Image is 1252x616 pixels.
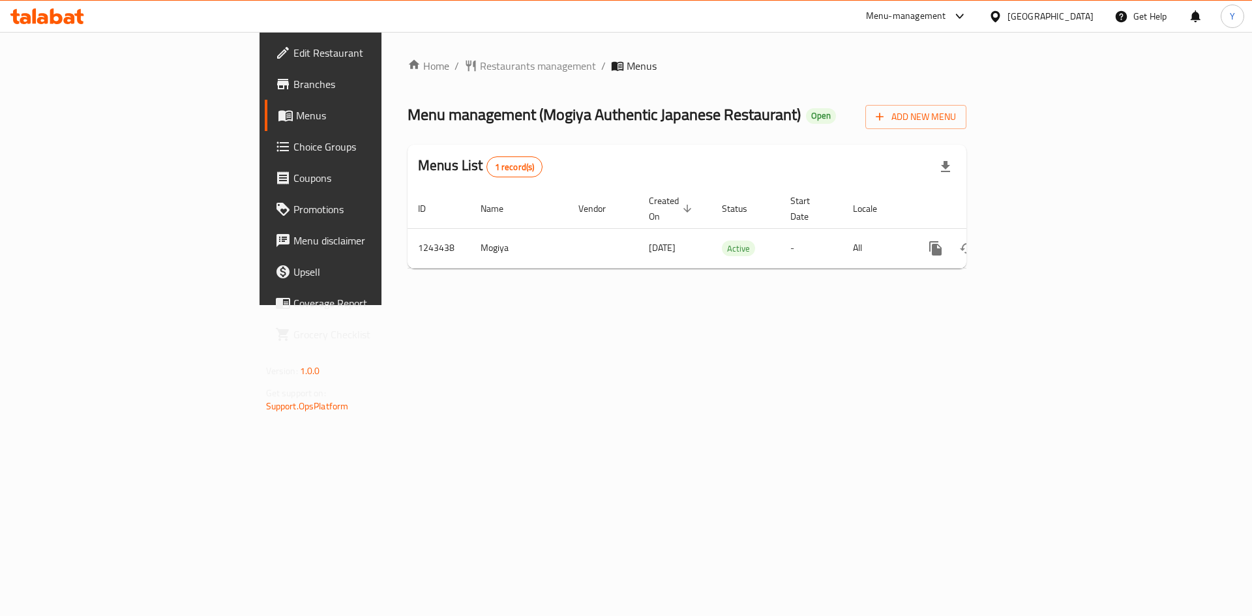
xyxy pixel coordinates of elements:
h2: Menus List [418,156,543,177]
span: Choice Groups [293,139,458,154]
span: Coverage Report [293,295,458,311]
td: All [842,228,910,268]
nav: breadcrumb [408,58,966,74]
div: Menu-management [866,8,946,24]
a: Restaurants management [464,58,596,74]
span: Name [481,201,520,216]
a: Choice Groups [265,131,469,162]
table: enhanced table [408,189,1056,269]
span: Coupons [293,170,458,186]
span: Add New Menu [876,109,956,125]
span: Menu management ( Mogiya Authentic Japanese Restaurant ) [408,100,801,129]
li: / [601,58,606,74]
button: more [920,233,951,264]
span: 1.0.0 [300,362,320,379]
span: Start Date [790,193,827,224]
span: Upsell [293,264,458,280]
a: Coverage Report [265,287,469,319]
span: [DATE] [649,239,676,256]
span: ID [418,201,443,216]
button: Add New Menu [865,105,966,129]
span: Locale [853,201,894,216]
th: Actions [910,189,1056,229]
span: 1 record(s) [487,161,543,173]
span: Created On [649,193,696,224]
span: Vendor [578,201,623,216]
a: Upsell [265,256,469,287]
div: [GEOGRAPHIC_DATA] [1007,9,1094,23]
button: Change Status [951,233,983,264]
span: Version: [266,362,298,379]
span: Grocery Checklist [293,327,458,342]
td: - [780,228,842,268]
a: Branches [265,68,469,100]
span: Edit Restaurant [293,45,458,61]
div: Export file [930,151,961,183]
span: Menus [296,108,458,123]
a: Menus [265,100,469,131]
td: Mogiya [470,228,568,268]
a: Support.OpsPlatform [266,398,349,415]
div: Open [806,108,836,124]
a: Edit Restaurant [265,37,469,68]
a: Promotions [265,194,469,225]
span: Menus [627,58,657,74]
span: Active [722,241,755,256]
span: Promotions [293,201,458,217]
span: Restaurants management [480,58,596,74]
span: Status [722,201,764,216]
span: Open [806,110,836,121]
span: Y [1230,9,1235,23]
a: Grocery Checklist [265,319,469,350]
span: Branches [293,76,458,92]
span: Get support on: [266,385,326,402]
a: Coupons [265,162,469,194]
a: Menu disclaimer [265,225,469,256]
div: Total records count [486,156,543,177]
span: Menu disclaimer [293,233,458,248]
